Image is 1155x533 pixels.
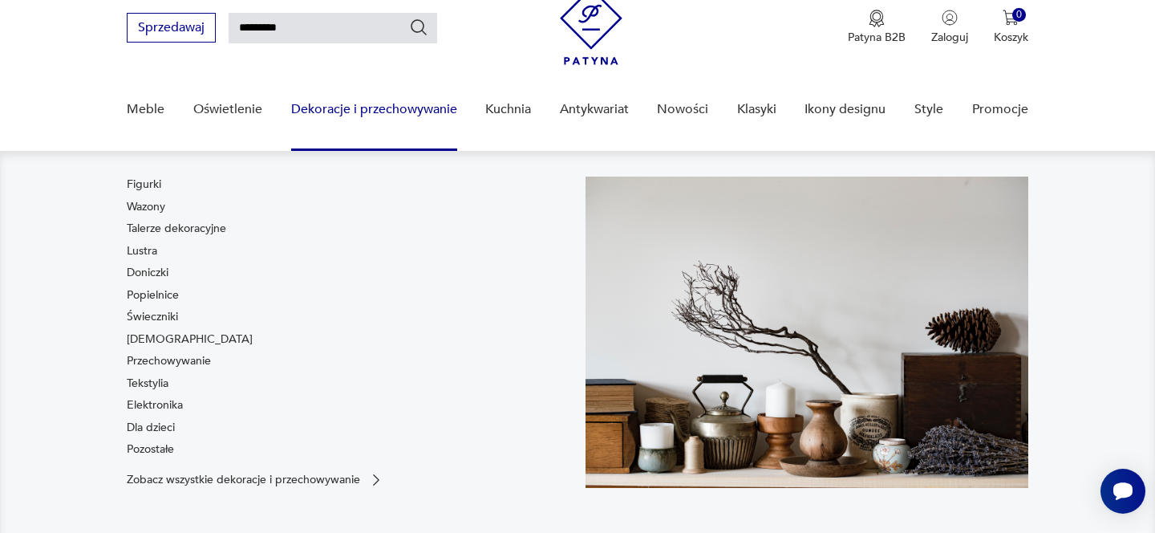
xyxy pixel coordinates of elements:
div: 0 [1012,8,1026,22]
a: Zobacz wszystkie dekoracje i przechowywanie [127,472,384,488]
a: Meble [127,79,164,140]
p: Zobacz wszystkie dekoracje i przechowywanie [127,474,360,485]
p: Koszyk [994,30,1028,45]
button: 0Koszyk [994,10,1028,45]
img: Ikona medalu [869,10,885,27]
a: Świeczniki [127,309,178,325]
a: Doniczki [127,265,168,281]
a: Dekoracje i przechowywanie [291,79,457,140]
a: Talerze dekoracyjne [127,221,226,237]
a: Dla dzieci [127,420,175,436]
a: Promocje [972,79,1028,140]
p: Zaloguj [931,30,968,45]
img: Ikona koszyka [1003,10,1019,26]
a: Figurki [127,177,161,193]
a: Lustra [127,243,157,259]
a: Elektronika [127,397,183,413]
a: Tekstylia [127,376,168,392]
p: Patyna B2B [848,30,906,45]
a: Sprzedawaj [127,23,216,35]
button: Szukaj [409,18,428,37]
iframe: Smartsupp widget button [1100,469,1145,514]
button: Patyna B2B [848,10,906,45]
a: Kuchnia [485,79,531,140]
a: Ikony designu [804,79,885,140]
a: Style [914,79,943,140]
a: Popielnice [127,287,179,303]
a: Przechowywanie [127,353,211,369]
a: Wazony [127,199,165,215]
a: Ikona medaluPatyna B2B [848,10,906,45]
img: Ikonka użytkownika [942,10,958,26]
a: Nowości [657,79,708,140]
a: Klasyki [737,79,776,140]
a: [DEMOGRAPHIC_DATA] [127,332,253,348]
button: Zaloguj [931,10,968,45]
a: Oświetlenie [193,79,262,140]
button: Sprzedawaj [127,13,216,43]
a: Pozostałe [127,441,174,458]
a: Antykwariat [560,79,629,140]
img: cfa44e985ea346226f89ee8969f25989.jpg [586,177,1028,488]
